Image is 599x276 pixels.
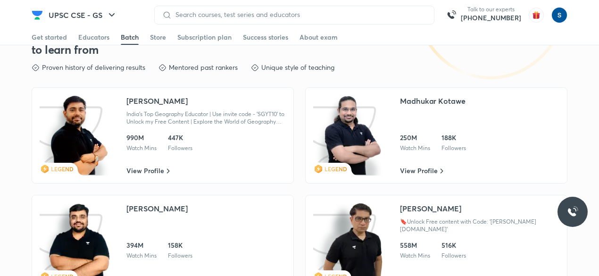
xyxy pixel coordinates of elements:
[177,30,232,45] a: Subscription plan
[400,144,430,152] div: Watch Mins
[168,144,192,152] div: Followers
[126,203,188,214] div: [PERSON_NAME]
[567,206,578,217] img: ttu
[400,203,461,214] div: [PERSON_NAME]
[441,241,466,250] div: 516K
[305,87,567,184] a: iconclassLEGENDMadhukar Kotawe250MWatch Mins188KFollowersView Profile
[121,33,139,42] div: Batch
[400,166,438,176] span: View Profile
[78,33,109,42] div: Educators
[441,144,466,152] div: Followers
[126,110,286,125] div: India's Top Geography Educator | Use invite code - 'SGYT10' to Unlock my Free Content | Explore t...
[150,30,166,45] a: Store
[177,33,232,42] div: Subscription plan
[150,33,166,42] div: Store
[261,63,334,72] p: Unique style of teaching
[441,252,466,259] div: Followers
[243,33,288,42] div: Success stories
[126,166,164,176] span: View Profile
[529,8,544,23] img: avatar
[51,165,74,173] span: LEGEND
[169,63,238,72] p: Mentored past rankers
[32,9,43,21] img: Company Logo
[461,13,521,23] a: [PHONE_NUMBER]
[400,241,430,250] div: 558M
[49,95,109,176] img: class
[172,11,426,18] input: Search courses, test series and educators
[126,95,188,107] div: [PERSON_NAME]
[126,166,170,176] a: View Profile
[551,7,567,23] img: simran kumari
[313,95,383,176] img: icon
[400,95,466,107] div: Madhukar Kotawe
[461,6,521,13] p: Talk to our experts
[126,241,157,250] div: 394M
[126,133,157,142] div: 990M
[400,133,430,142] div: 250M
[40,95,110,176] img: icon
[299,30,338,45] a: About exam
[243,30,288,45] a: Success stories
[324,165,347,173] span: LEGEND
[168,252,192,259] div: Followers
[441,133,466,142] div: 188K
[299,33,338,42] div: About exam
[168,241,192,250] div: 158K
[32,33,67,42] div: Get started
[78,30,109,45] a: Educators
[400,218,559,233] div: 🔖Unlock Free content with Code: '[PERSON_NAME][DOMAIN_NAME]'
[168,133,192,142] div: 447K
[32,87,294,184] a: iconclassLEGEND[PERSON_NAME]India's Top Geography Educator | Use invite code - 'SGYT10' to Unlock...
[43,6,123,25] button: UPSC CSE - GS
[442,6,461,25] img: call-us
[400,166,443,176] a: View Profile
[42,63,145,72] p: Proven history of delivering results
[323,95,383,176] img: class
[400,252,430,259] div: Watch Mins
[126,144,157,152] div: Watch Mins
[32,30,67,45] a: Get started
[126,252,157,259] div: Watch Mins
[121,30,139,45] a: Batch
